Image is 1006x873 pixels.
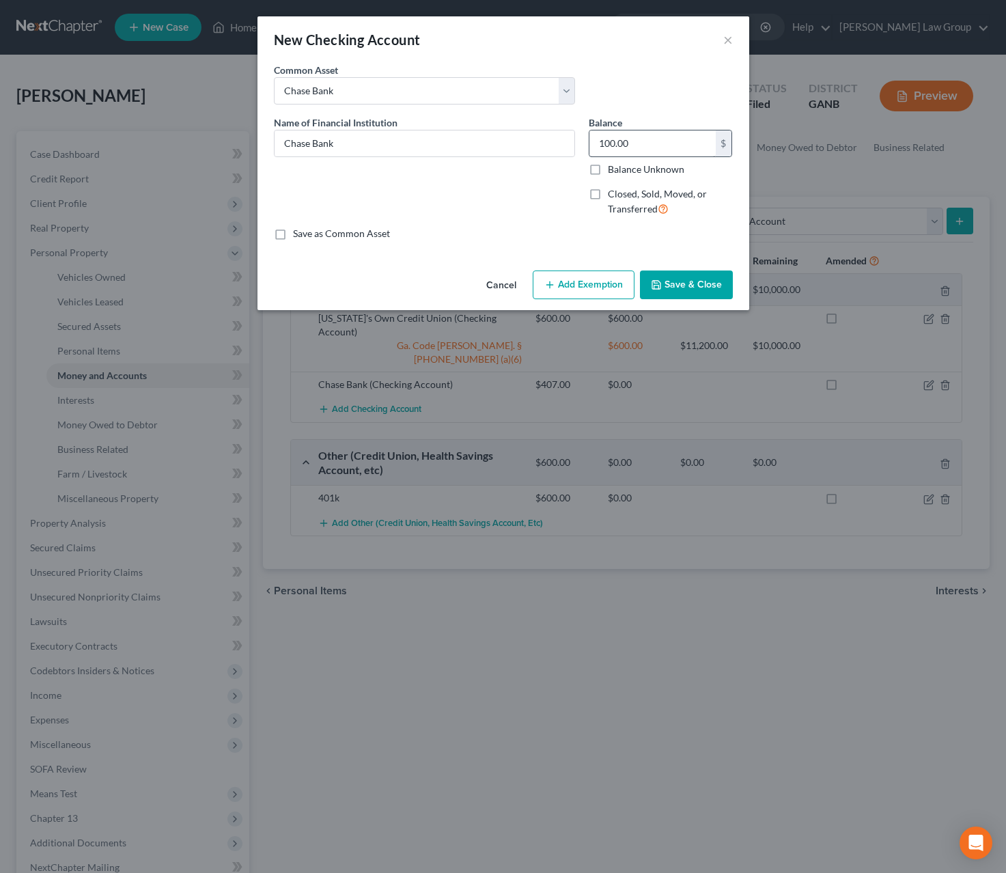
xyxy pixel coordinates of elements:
button: × [723,31,733,48]
label: Balance Unknown [608,163,684,176]
label: Balance [589,115,622,130]
button: Cancel [475,272,527,299]
button: Save & Close [640,271,733,299]
div: New Checking Account [274,30,421,49]
label: Save as Common Asset [293,227,390,240]
div: $ [716,130,732,156]
span: Closed, Sold, Moved, or Transferred [608,188,707,214]
input: 0.00 [589,130,716,156]
span: Name of Financial Institution [274,117,397,128]
label: Common Asset [274,63,338,77]
div: Open Intercom Messenger [960,827,992,859]
input: Enter name... [275,130,574,156]
button: Add Exemption [533,271,634,299]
